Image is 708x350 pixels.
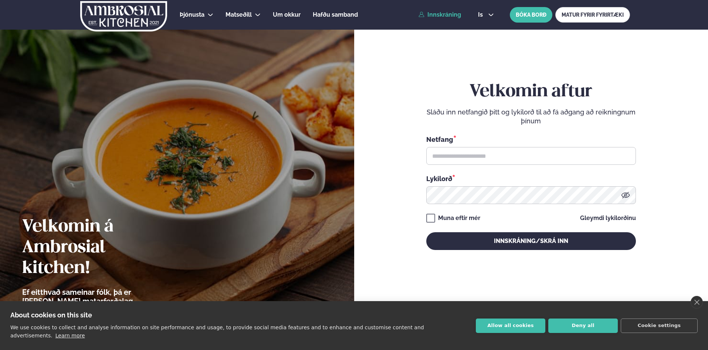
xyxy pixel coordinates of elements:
span: Matseðill [226,11,252,18]
span: Hafðu samband [313,11,358,18]
div: Lykilorð [426,174,636,183]
a: Innskráning [419,11,461,18]
button: Cookie settings [621,319,698,333]
button: Allow all cookies [476,319,545,333]
span: is [478,12,485,18]
a: Learn more [55,333,85,339]
a: MATUR FYRIR FYRIRTÆKI [555,7,630,23]
a: Þjónusta [180,10,204,19]
strong: About cookies on this site [10,311,92,319]
button: Innskráning/Skrá inn [426,232,636,250]
img: logo [79,1,168,31]
a: Matseðill [226,10,252,19]
p: We use cookies to collect and analyse information on site performance and usage, to provide socia... [10,324,424,339]
span: Þjónusta [180,11,204,18]
p: Sláðu inn netfangið þitt og lykilorð til að fá aðgang að reikningnum þínum [426,108,636,126]
div: Netfang [426,134,636,144]
a: Gleymdi lykilorðinu [580,215,636,221]
span: Um okkur [273,11,301,18]
button: BÓKA BORÐ [510,7,552,23]
p: Ef eitthvað sameinar fólk, þá er [PERSON_NAME] matarferðalag. [22,288,176,306]
h2: Velkomin aftur [426,81,636,102]
a: close [691,296,703,309]
h2: Velkomin á Ambrosial kitchen! [22,217,176,279]
a: Hafðu samband [313,10,358,19]
button: Deny all [548,319,618,333]
a: Um okkur [273,10,301,19]
button: is [472,12,500,18]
